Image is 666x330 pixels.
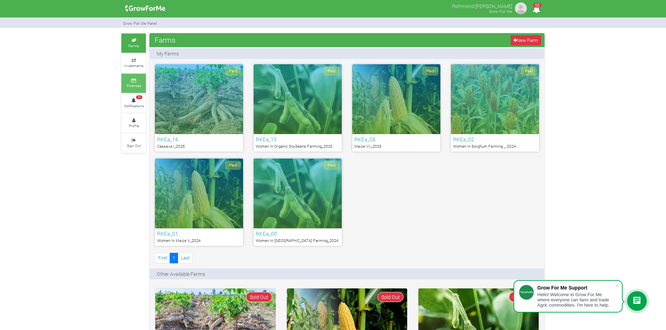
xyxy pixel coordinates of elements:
[254,159,342,246] a: Paid RKEa_00 Women In [GEOGRAPHIC_DATA] Farming_2024
[124,63,143,68] small: Investments
[352,64,440,152] a: Paid RKEa_08 Maize Vii_2025
[452,1,512,10] p: Richmond [PERSON_NAME]
[157,270,205,278] p: Other Available Farms
[256,238,340,244] p: Women In [GEOGRAPHIC_DATA] Farming_2024
[136,95,142,100] span: 55
[530,7,543,13] a: 55
[451,64,539,152] a: Paid RKEa_02 Women In Sorghum Farming _ 2024
[127,143,141,148] small: Sign Out
[121,34,146,53] a: Farms
[521,67,537,75] span: Paid
[155,64,243,152] a: Paid RKEa_14 Cassava I_2025
[509,292,535,302] span: Sold Out
[489,9,512,14] small: Grow For Me
[256,144,340,149] p: Women In Organic Soybeans Farming_2025
[155,253,192,263] nav: Page Navigation
[127,83,141,88] small: Finances
[157,50,179,57] p: My Farms
[157,230,241,237] h6: RKEa_01
[254,64,342,152] a: Paid RKEa_13 Women In Organic Soybeans Farming_2025
[123,1,168,15] img: growforme image
[514,1,528,15] img: growforme image
[121,74,146,93] a: Finances
[354,136,438,142] h6: RKEa_08
[157,238,241,244] p: Women In Maize V_2024
[530,1,543,17] i: Notifications
[155,253,170,263] a: First
[121,133,146,153] a: Sign Out
[453,144,537,149] p: Women In Sorghum Farming _ 2024
[511,35,541,45] a: New Farm
[377,292,404,302] span: Sold Out
[225,161,241,170] span: Paid
[157,136,241,142] h6: RKEa_14
[121,113,146,133] a: Profile
[324,161,339,170] span: Paid
[354,144,438,149] p: Maize Vii_2025
[128,43,139,48] small: Farms
[155,159,243,246] a: Paid RKEa_01 Women In Maize V_2024
[533,3,541,8] span: 55
[170,253,178,263] a: 1
[537,292,615,308] div: Hello! Welcome to Grow For Me where everyone can farm and trade Agric commodities. I'm here to help.
[537,285,615,291] div: Grow For Me Support
[121,94,146,113] a: 55 Notifications
[121,53,146,73] a: Investments
[324,67,339,75] span: Paid
[157,144,241,149] p: Cassava I_2025
[178,253,192,263] a: Last
[153,33,177,47] span: Farms
[123,21,157,26] small: Grow For Me Panel
[124,103,144,108] small: Notifications
[256,136,340,142] h6: RKEa_13
[423,67,438,75] span: Paid
[453,136,537,142] h6: RKEa_02
[246,292,272,302] span: Sold Out
[225,67,241,75] span: Paid
[129,123,139,128] small: Profile
[256,230,340,237] h6: RKEa_00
